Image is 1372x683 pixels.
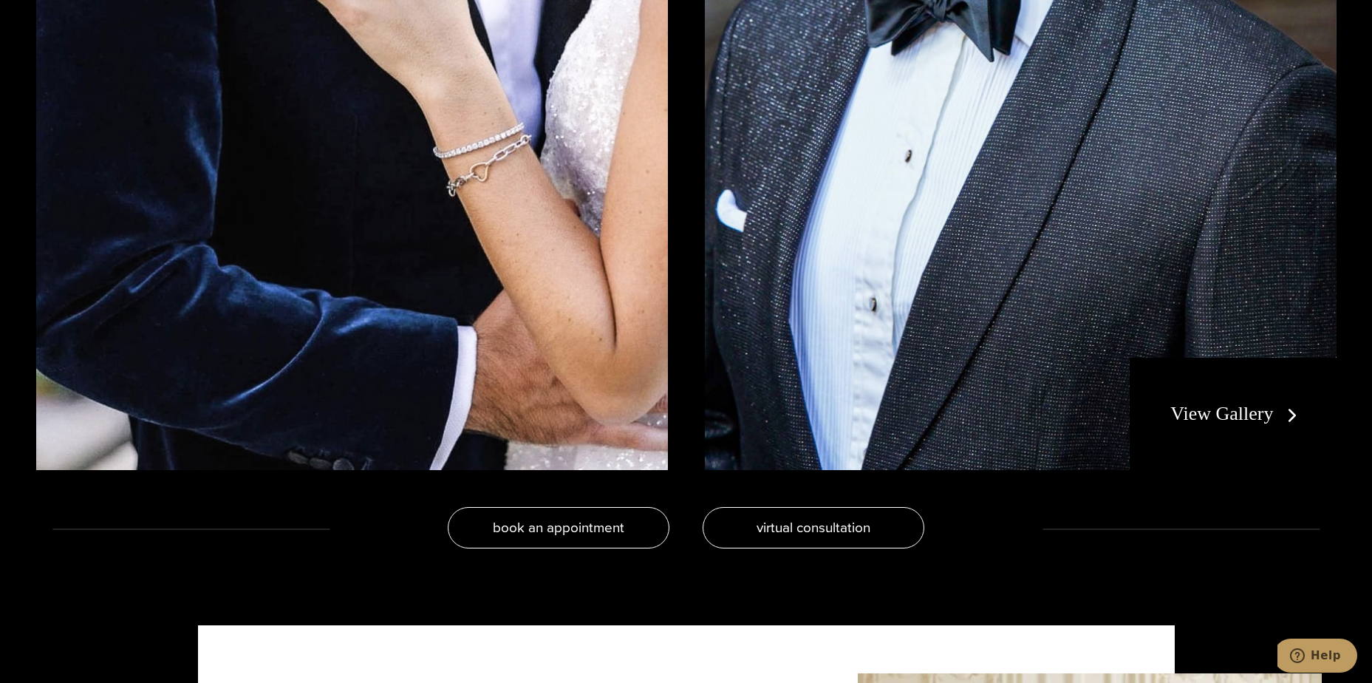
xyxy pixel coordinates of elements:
[448,507,669,548] a: book an appointment
[493,517,624,538] span: book an appointment
[757,517,870,538] span: virtual consultation
[703,507,924,548] a: virtual consultation
[1170,403,1303,424] a: View Gallery
[1277,639,1357,676] iframe: Opens a widget where you can chat to one of our agents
